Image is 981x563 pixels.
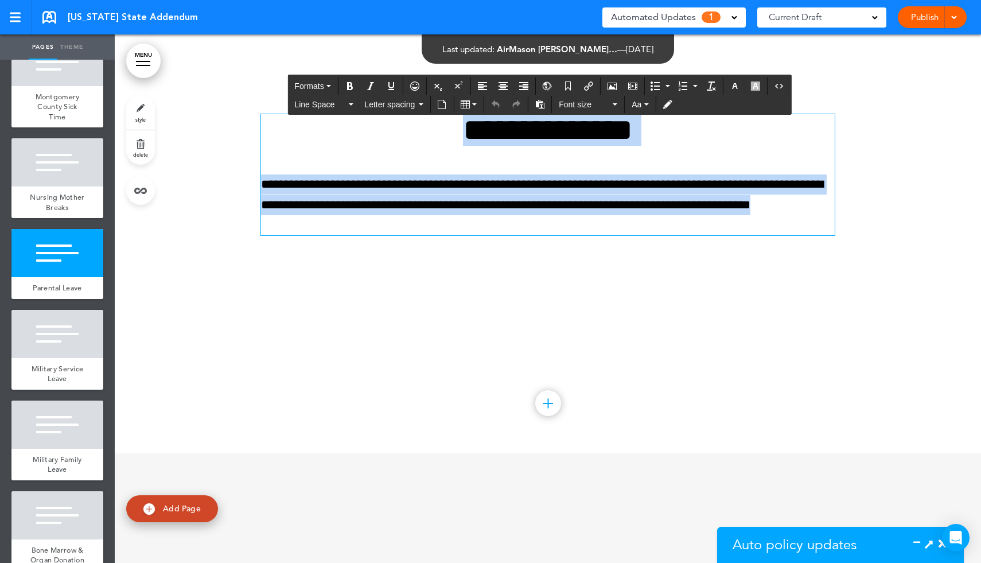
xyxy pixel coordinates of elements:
div: — [442,45,653,53]
div: Italic [361,77,380,95]
div: Insert/Edit global anchor link [538,77,557,95]
a: Theme [57,34,86,60]
span: Montgomery County Sick Time [36,92,80,122]
div: Paste as text [530,96,550,113]
span: [DATE] [626,44,653,55]
a: Military Service Leave [11,358,103,390]
span: Auto policy updates [733,536,857,553]
div: Bullet list [647,77,673,95]
div: Table [456,96,482,113]
div: Airmason image [602,77,622,95]
span: Military Service Leave [32,364,84,384]
a: Nursing Mother Breaks [11,187,103,218]
span: Letter spacing [364,99,416,110]
span: Line Space [294,99,346,110]
div: Clear formatting [702,77,721,95]
a: Montgomery County Sick Time [11,86,103,128]
span: Nursing Mother Breaks [30,192,84,212]
div: Underline [381,77,401,95]
a: delete [126,130,155,165]
span: [US_STATE] State Addendum [68,11,198,24]
div: Insert/edit airmason link [579,77,598,95]
div: Open Intercom Messenger [942,524,970,552]
div: Align right [514,77,534,95]
span: AirMason [PERSON_NAME]… [497,44,617,55]
span: Military Family Leave [33,455,82,475]
span: style [135,116,146,123]
span: Last updated: [442,44,495,55]
a: Pages [29,34,57,60]
span: Font size [559,99,610,110]
a: style [126,95,155,130]
span: Automated Updates [611,9,696,25]
div: Source code [769,77,789,95]
div: Numbered list [674,77,700,95]
a: Add Page [126,495,218,522]
a: Publish [906,6,943,28]
div: Align center [493,77,513,95]
a: MENU [126,44,161,78]
span: Parental Leave [33,283,81,293]
a: Military Family Leave [11,449,103,480]
div: Insert/edit media [623,77,643,95]
div: Subscript [429,77,448,95]
span: Add Page [163,503,201,514]
div: Align left [473,77,492,95]
div: Insert document [432,96,451,113]
span: 1 [702,11,721,23]
span: delete [133,151,148,158]
span: Formats [294,81,324,91]
div: Superscript [449,77,469,95]
img: add.svg [143,503,155,515]
div: Toggle Tracking Changes [657,96,677,113]
a: Parental Leave [11,277,103,299]
span: Aa [632,100,641,109]
div: Undo [486,96,505,113]
div: Bold [340,77,360,95]
span: Current Draft [769,9,822,25]
div: Anchor [558,77,578,95]
div: Redo [507,96,526,113]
